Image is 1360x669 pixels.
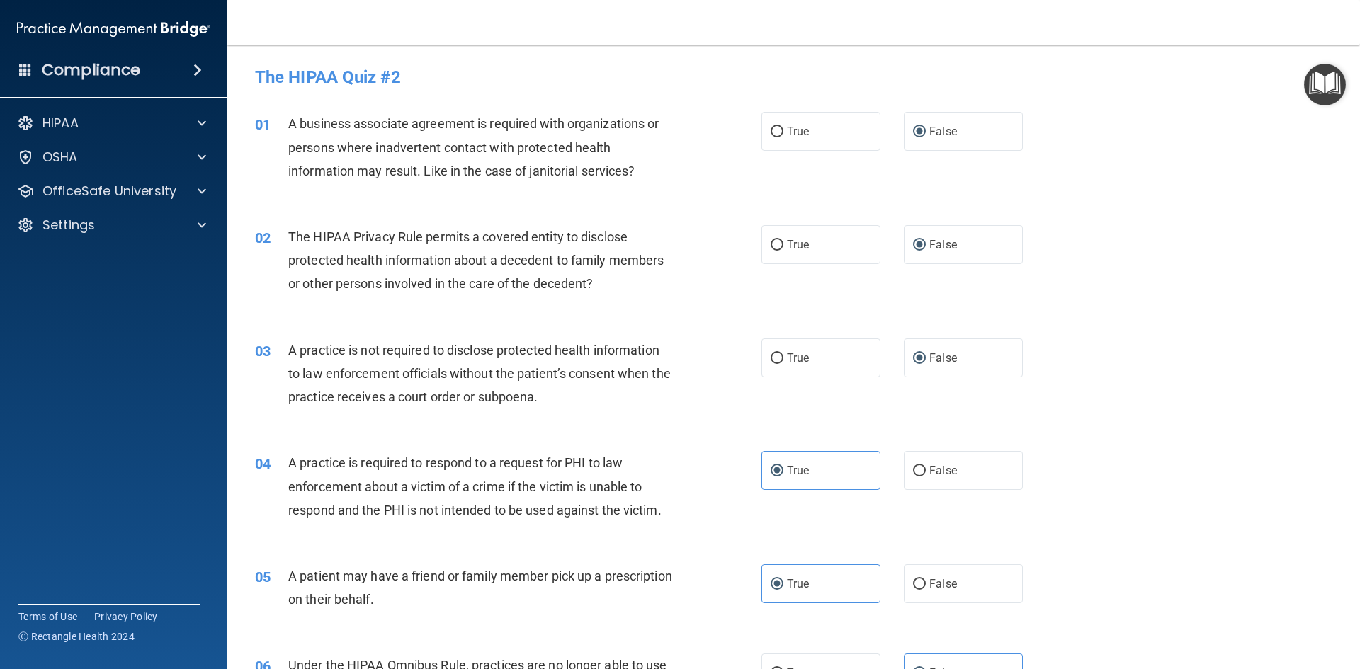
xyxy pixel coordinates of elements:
input: True [771,240,783,251]
span: False [929,238,957,251]
span: True [787,351,809,365]
span: 04 [255,455,271,472]
span: 01 [255,116,271,133]
p: OSHA [42,149,78,166]
span: A patient may have a friend or family member pick up a prescription on their behalf. [288,568,672,607]
p: OfficeSafe University [42,183,176,200]
a: OfficeSafe University [17,183,206,200]
span: True [787,577,809,590]
p: Settings [42,217,95,234]
span: True [787,238,809,251]
input: False [913,127,926,137]
span: Ⓒ Rectangle Health 2024 [18,629,135,644]
span: A business associate agreement is required with organizations or persons where inadvertent contac... [288,116,659,178]
span: False [929,577,957,590]
input: False [913,466,926,476]
button: Open Resource Center [1304,64,1346,105]
span: 05 [255,568,271,585]
a: HIPAA [17,115,206,132]
span: A practice is not required to disclose protected health information to law enforcement officials ... [288,343,671,404]
a: Privacy Policy [94,610,158,624]
span: True [787,464,809,477]
input: True [771,579,783,590]
a: OSHA [17,149,206,166]
span: 02 [255,229,271,246]
span: A practice is required to respond to a request for PHI to law enforcement about a victim of a cri... [288,455,662,517]
a: Settings [17,217,206,234]
span: The HIPAA Privacy Rule permits a covered entity to disclose protected health information about a ... [288,229,664,291]
span: False [929,125,957,138]
a: Terms of Use [18,610,77,624]
input: False [913,240,926,251]
input: False [913,579,926,590]
span: 03 [255,343,271,360]
input: True [771,353,783,364]
span: False [929,351,957,365]
img: PMB logo [17,15,210,43]
input: True [771,127,783,137]
span: False [929,464,957,477]
h4: Compliance [42,60,140,80]
span: True [787,125,809,138]
input: True [771,466,783,476]
input: False [913,353,926,364]
p: HIPAA [42,115,79,132]
h4: The HIPAA Quiz #2 [255,68,1332,86]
